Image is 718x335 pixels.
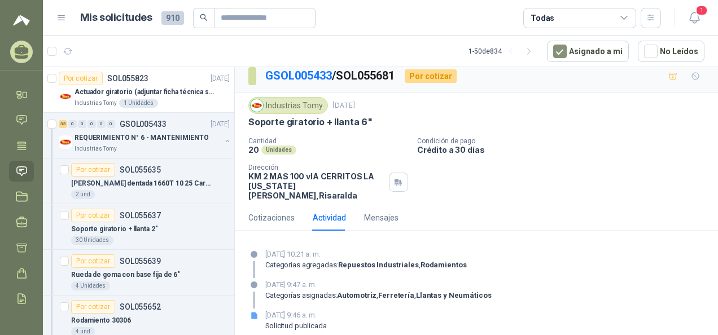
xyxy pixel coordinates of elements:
strong: Ferretería [378,291,414,299]
p: Industrias Tomy [75,144,117,153]
p: REQUERIMIENTO N° 6 - MANTENIMIENTO [75,133,209,143]
div: 1 - 50 de 834 [469,42,538,60]
img: Company Logo [59,90,72,103]
p: Rodamiento 30306 [71,315,131,326]
span: 1 [695,5,708,16]
p: [DATE] [332,100,355,111]
div: Unidades [261,146,296,155]
p: SOL055652 [120,303,161,311]
div: 0 [78,120,86,128]
div: Todas [531,12,554,24]
div: Por cotizar [71,300,115,314]
div: Por cotizar [71,163,115,177]
div: Actividad [313,211,346,224]
img: Company Logo [59,135,72,149]
p: [PERSON_NAME] dentada 1660T 10 25 Cargador MRF. [71,178,212,189]
p: SOL055639 [120,257,161,265]
div: 0 [87,120,96,128]
p: [DATE] 10:21 a. m. [265,249,466,260]
p: Dirección [248,164,384,171]
div: Industrias Tomy [248,97,328,114]
strong: Repuestos Industriales [338,261,418,269]
p: Rueda de goma con base fija de 6" [71,270,180,280]
p: KM 2 MAS 100 vIA CERRITOS LA [US_STATE] [PERSON_NAME] , Risaralda [248,171,384,200]
p: Cantidad [248,137,408,145]
div: Mensajes [364,211,399,224]
strong: Automotriz [337,291,376,299]
p: / SOL055681 [265,67,396,85]
button: 1 [684,8,704,28]
p: Crédito a 30 días [417,145,713,155]
p: SOL055823 [107,74,148,82]
p: [DATE] 9:47 a. m. [265,279,492,290]
div: 0 [68,120,77,128]
a: Por cotizarSOL055823[DATE] Company LogoActuador giratorio (adjuntar ficha técnica si es diferente... [43,67,234,113]
div: Cotizaciones [248,211,295,224]
div: Por cotizar [71,254,115,268]
p: SOL055637 [120,211,161,219]
p: [DATE] [211,119,230,130]
span: search [200,14,208,21]
p: GSOL005433 [120,120,167,128]
p: Condición de pago [417,137,713,145]
strong: Rodamientos [421,261,467,269]
p: Categorias agregadas: , [265,261,466,270]
p: Categorías asignadas: , , [265,291,492,300]
img: Company Logo [251,99,263,112]
div: 0 [107,120,115,128]
strong: Llantas y Neumáticos [416,291,492,299]
div: 2 und [71,190,95,199]
p: [DATE] [211,73,230,84]
p: SOL055635 [120,166,161,174]
a: 35 0 0 0 0 0 GSOL005433[DATE] Company LogoREQUERIMIENTO N° 6 - MANTENIMIENTOIndustrias Tomy [59,117,232,153]
span: 910 [161,11,184,25]
p: Actuador giratorio (adjuntar ficha técnica si es diferente a festo) [75,87,215,98]
a: Por cotizarSOL055637Soporte giratorio + llanta 2"30 Unidades [43,204,234,250]
a: Por cotizarSOL055639Rueda de goma con base fija de 6"4 Unidades [43,250,234,296]
div: 1 Unidades [119,99,158,108]
div: 30 Unidades [71,236,113,245]
a: GSOL005433 [265,69,332,82]
img: Logo peakr [13,14,30,27]
p: Soporte giratorio + llanta 2" [71,224,158,235]
p: Industrias Tomy [75,99,117,108]
div: 4 Unidades [71,281,110,290]
p: Soporte giratorio + llanta 6" [248,116,373,128]
button: Asignado a mi [547,41,629,62]
div: Por cotizar [405,69,457,83]
p: 20 [248,145,259,155]
div: Solicitud publicada [265,321,327,330]
div: Por cotizar [59,72,103,85]
div: Por cotizar [71,209,115,222]
div: 35 [59,120,67,128]
a: Por cotizarSOL055635[PERSON_NAME] dentada 1660T 10 25 Cargador MRF.2 und [43,158,234,204]
button: No Leídos [638,41,704,62]
h1: Mis solicitudes [80,10,152,26]
div: 0 [97,120,106,128]
p: [DATE] 9:46 a. m. [265,310,327,321]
